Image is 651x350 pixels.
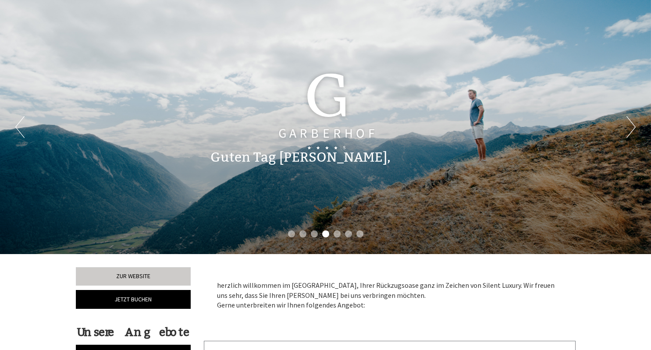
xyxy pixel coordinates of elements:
[217,280,562,311] p: herzlich willkommen im [GEOGRAPHIC_DATA], Ihrer Rückzugsoase ganz im Zeichen von Silent Luxury. W...
[210,150,391,165] h1: Guten Tag [PERSON_NAME],
[15,116,25,138] button: Previous
[76,267,191,286] a: Zur Website
[626,116,636,138] button: Next
[76,324,191,340] div: Unsere Angebote
[76,290,191,309] a: Jetzt buchen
